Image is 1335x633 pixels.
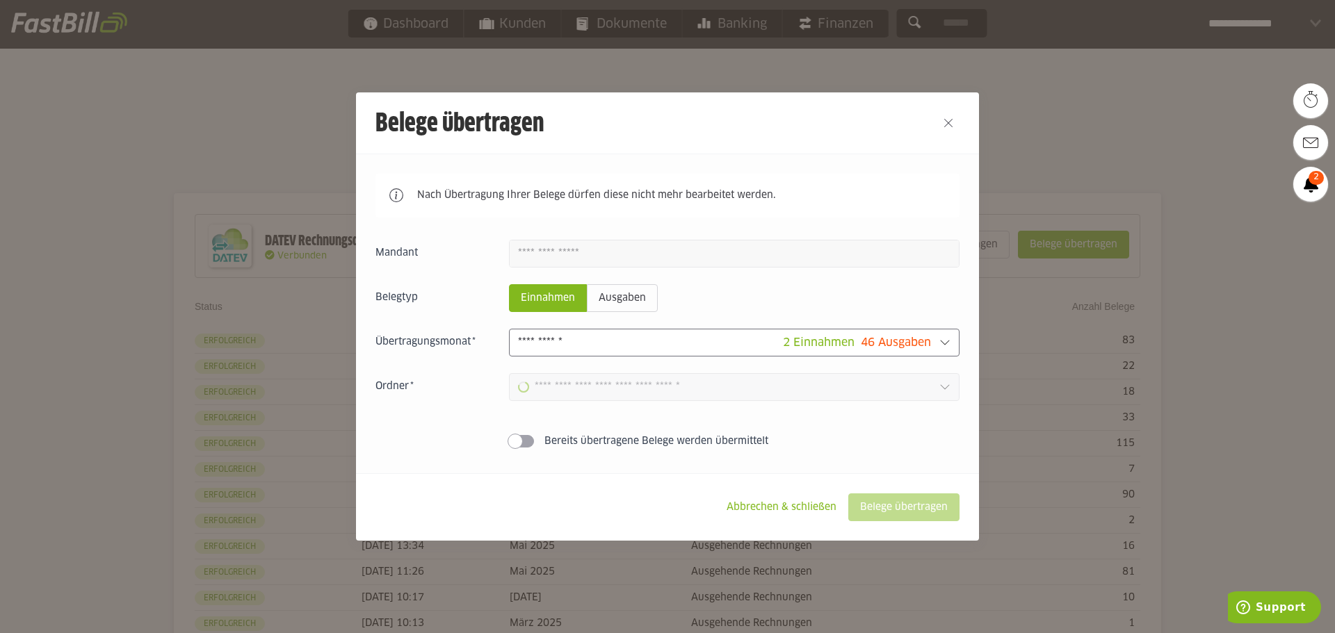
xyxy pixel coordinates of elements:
span: 46 Ausgaben [861,337,931,348]
sl-radio-button: Einnahmen [509,284,587,312]
span: 2 [1309,171,1324,185]
sl-radio-button: Ausgaben [587,284,658,312]
a: 2 [1293,167,1328,202]
sl-button: Abbrechen & schließen [715,493,848,521]
iframe: Öffnet ein Widget, in dem Sie weitere Informationen finden [1228,591,1321,626]
sl-button: Belege übertragen [848,493,960,521]
span: 2 Einnahmen [783,337,855,348]
sl-switch: Bereits übertragene Belege werden übermittelt [375,434,960,448]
